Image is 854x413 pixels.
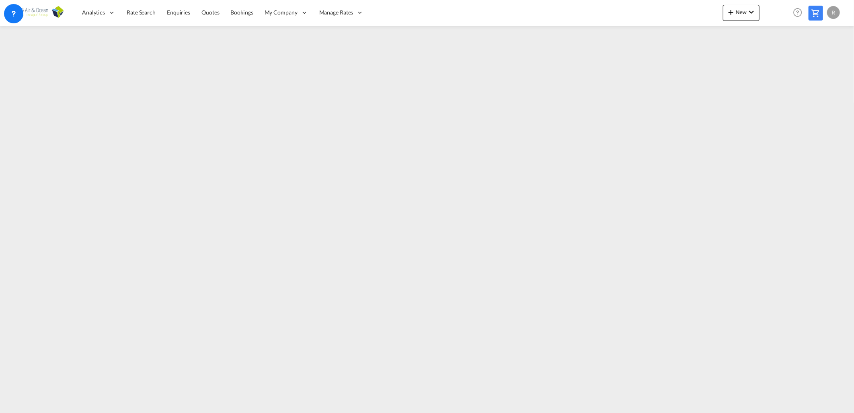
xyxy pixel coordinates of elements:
[12,4,66,22] img: 3755d540b01311ec8f4e635e801fad27.png
[827,6,840,19] div: R
[231,9,253,16] span: Bookings
[265,8,298,17] span: My Company
[723,5,760,21] button: icon-plus 400-fgNewicon-chevron-down
[726,9,756,15] span: New
[791,6,809,20] div: Help
[201,9,219,16] span: Quotes
[167,9,190,16] span: Enquiries
[82,8,105,17] span: Analytics
[127,9,156,16] span: Rate Search
[319,8,353,17] span: Manage Rates
[791,6,805,19] span: Help
[726,7,736,17] md-icon: icon-plus 400-fg
[747,7,756,17] md-icon: icon-chevron-down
